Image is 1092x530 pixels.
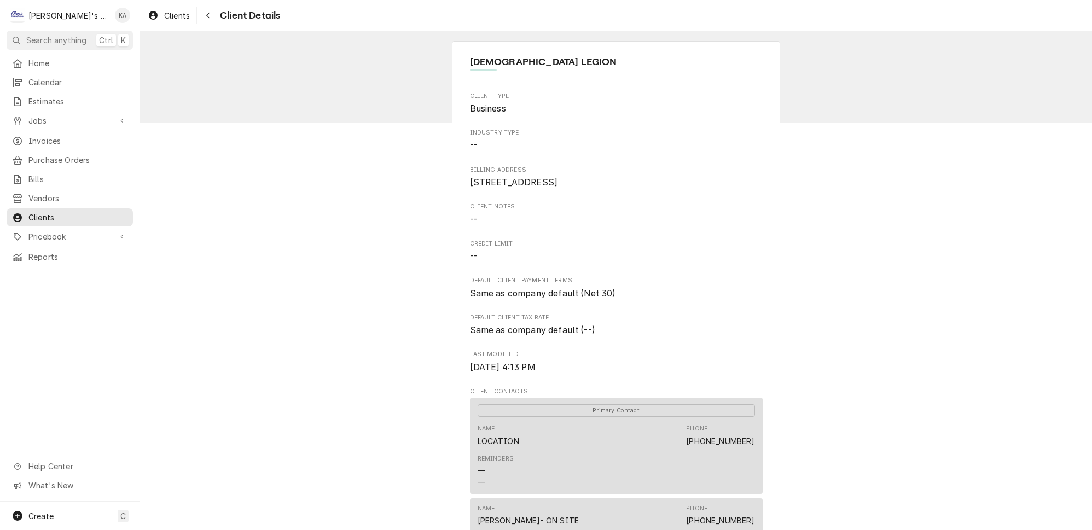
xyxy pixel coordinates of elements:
[470,250,763,263] span: Credit Limit
[28,115,111,126] span: Jobs
[478,465,485,476] div: —
[470,362,536,372] span: [DATE] 4:13 PM
[470,129,763,152] div: Industry Type
[7,73,133,91] a: Calendar
[470,140,478,150] span: --
[478,504,579,526] div: Name
[7,151,133,169] a: Purchase Orders
[470,313,763,322] span: Default Client Tax Rate
[7,170,133,188] a: Bills
[470,176,763,189] span: Billing Address
[199,7,217,24] button: Navigate back
[470,288,616,299] span: Same as company default (Net 30)
[686,424,707,433] div: Phone
[7,112,133,130] a: Go to Jobs
[28,251,127,263] span: Reports
[686,504,754,526] div: Phone
[28,10,109,21] div: [PERSON_NAME]'s Refrigeration
[470,240,763,248] span: Credit Limit
[470,361,763,374] span: Last Modified
[470,202,763,226] div: Client Notes
[478,404,755,417] span: Primary Contact
[7,31,133,50] button: Search anythingCtrlK
[470,313,763,337] div: Default Client Tax Rate
[115,8,130,23] div: KA
[120,510,126,522] span: C
[28,154,127,166] span: Purchase Orders
[686,424,754,446] div: Phone
[478,404,755,417] div: Primary
[470,276,763,300] div: Default Client Payment Terms
[478,515,579,526] div: [PERSON_NAME]- ON SITE
[470,325,595,335] span: Same as company default (--)
[470,398,763,493] div: Contact
[217,8,280,23] span: Client Details
[686,516,754,525] a: [PHONE_NUMBER]
[28,77,127,88] span: Calendar
[470,103,506,114] span: Business
[478,435,519,447] div: LOCATION
[478,424,495,433] div: Name
[686,436,754,446] a: [PHONE_NUMBER]
[28,57,127,69] span: Home
[470,324,763,337] span: Default Client Tax Rate
[470,55,763,78] div: Client Information
[28,173,127,185] span: Bills
[686,504,707,513] div: Phone
[470,129,763,137] span: Industry Type
[470,139,763,152] span: Industry Type
[470,387,763,396] span: Client Contacts
[115,8,130,23] div: Korey Austin's Avatar
[99,34,113,46] span: Ctrl
[470,213,763,226] span: Client Notes
[470,92,763,115] div: Client Type
[28,96,127,107] span: Estimates
[7,476,133,494] a: Go to What's New
[478,455,514,488] div: Reminders
[470,177,558,188] span: [STREET_ADDRESS]
[28,480,126,491] span: What's New
[478,504,495,513] div: Name
[478,455,514,463] div: Reminders
[470,240,763,263] div: Credit Limit
[164,10,190,21] span: Clients
[28,135,127,147] span: Invoices
[10,8,25,23] div: C
[478,424,519,446] div: Name
[26,34,86,46] span: Search anything
[28,511,54,521] span: Create
[7,208,133,226] a: Clients
[470,350,763,359] span: Last Modified
[7,54,133,72] a: Home
[7,132,133,150] a: Invoices
[28,231,111,242] span: Pricebook
[7,189,133,207] a: Vendors
[470,251,478,261] span: --
[7,248,133,266] a: Reports
[28,212,127,223] span: Clients
[470,214,478,225] span: --
[7,92,133,110] a: Estimates
[10,8,25,23] div: Clay's Refrigeration's Avatar
[470,55,763,69] span: Name
[470,350,763,374] div: Last Modified
[121,34,126,46] span: K
[478,476,485,488] div: —
[143,7,194,25] a: Clients
[7,457,133,475] a: Go to Help Center
[470,102,763,115] span: Client Type
[470,276,763,285] span: Default Client Payment Terms
[28,193,127,204] span: Vendors
[470,166,763,189] div: Billing Address
[470,166,763,174] span: Billing Address
[7,228,133,246] a: Go to Pricebook
[28,461,126,472] span: Help Center
[470,202,763,211] span: Client Notes
[470,92,763,101] span: Client Type
[470,287,763,300] span: Default Client Payment Terms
